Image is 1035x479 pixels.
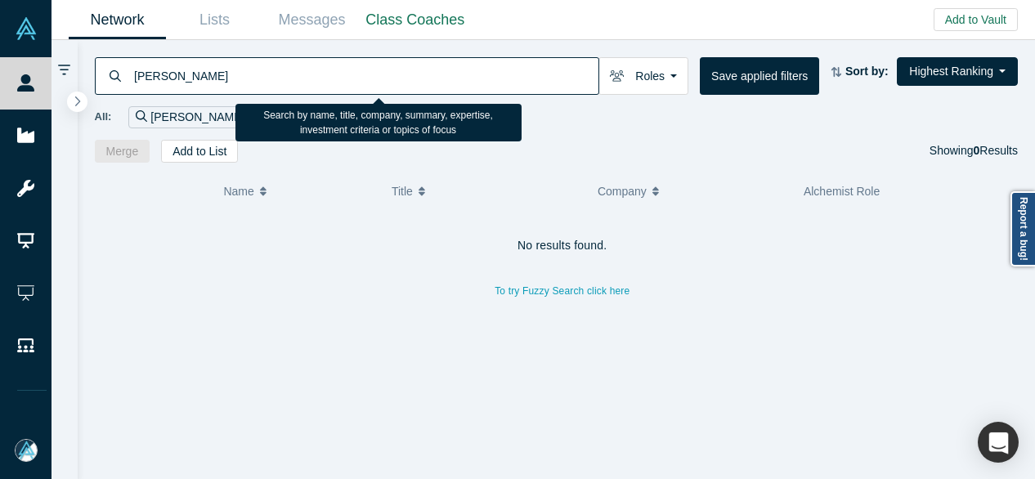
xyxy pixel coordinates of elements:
[598,174,647,208] span: Company
[392,174,413,208] span: Title
[132,56,598,95] input: Search by name, title, company, summary, expertise, investment criteria or topics of focus
[361,1,470,39] a: Class Coaches
[897,57,1018,86] button: Highest Ranking
[223,174,253,208] span: Name
[15,17,38,40] img: Alchemist Vault Logo
[804,185,880,198] span: Alchemist Role
[1010,191,1035,266] a: Report a bug!
[161,140,238,163] button: Add to List
[930,140,1018,163] div: Showing
[263,1,361,39] a: Messages
[128,106,264,128] div: [PERSON_NAME]
[69,1,166,39] a: Network
[598,57,688,95] button: Roles
[598,174,786,208] button: Company
[244,108,257,127] button: Remove Filter
[15,439,38,462] img: Mia Scott's Account
[974,144,1018,157] span: Results
[166,1,263,39] a: Lists
[223,174,374,208] button: Name
[845,65,889,78] strong: Sort by:
[392,174,580,208] button: Title
[934,8,1018,31] button: Add to Vault
[95,239,1031,253] h4: No results found.
[974,144,980,157] strong: 0
[483,280,641,302] button: To try Fuzzy Search click here
[95,109,112,125] span: All:
[95,140,150,163] button: Merge
[700,57,819,95] button: Save applied filters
